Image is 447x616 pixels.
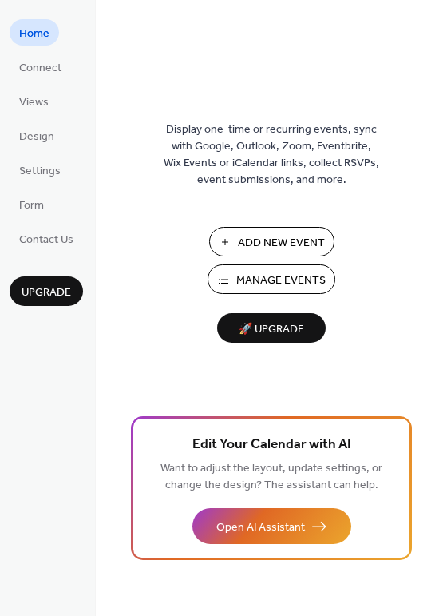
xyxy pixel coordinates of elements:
[236,272,326,289] span: Manage Events
[208,264,335,294] button: Manage Events
[10,122,64,149] a: Design
[10,19,59,46] a: Home
[10,191,53,217] a: Form
[19,232,73,248] span: Contact Us
[22,284,71,301] span: Upgrade
[192,508,351,544] button: Open AI Assistant
[217,313,326,343] button: 🚀 Upgrade
[19,60,61,77] span: Connect
[19,94,49,111] span: Views
[10,54,71,80] a: Connect
[19,197,44,214] span: Form
[209,227,334,256] button: Add New Event
[238,235,325,252] span: Add New Event
[10,225,83,252] a: Contact Us
[192,434,351,456] span: Edit Your Calendar with AI
[227,319,316,340] span: 🚀 Upgrade
[10,88,58,114] a: Views
[160,458,382,496] span: Want to adjust the layout, update settings, or change the design? The assistant can help.
[19,163,61,180] span: Settings
[10,276,83,306] button: Upgrade
[216,519,305,536] span: Open AI Assistant
[10,157,70,183] a: Settings
[164,121,379,189] span: Display one-time or recurring events, sync with Google, Outlook, Zoom, Eventbrite, Wix Events or ...
[19,26,49,42] span: Home
[19,129,54,145] span: Design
